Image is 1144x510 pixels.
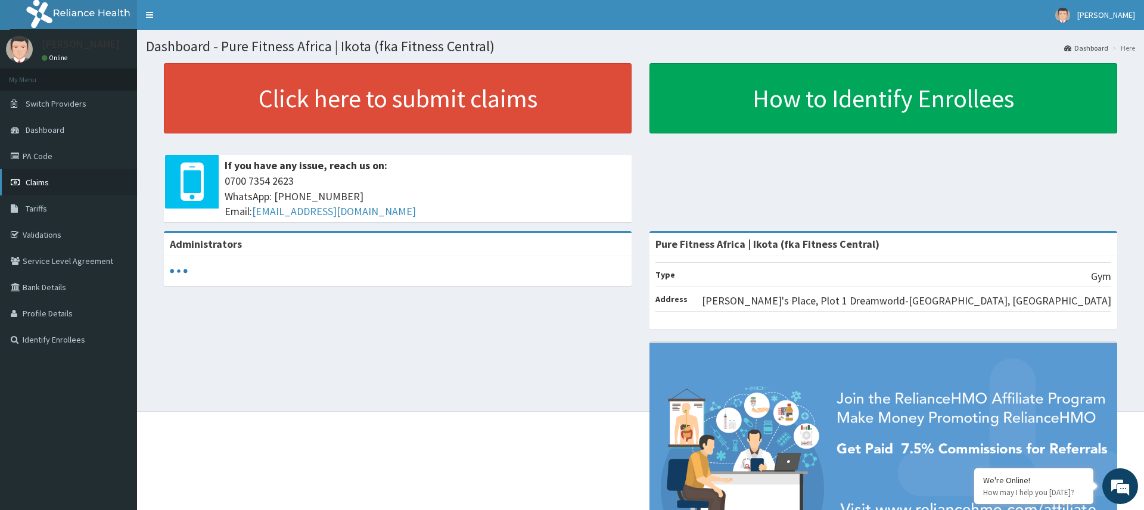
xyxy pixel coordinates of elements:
span: Dashboard [26,125,64,135]
a: How to Identify Enrollees [649,63,1117,133]
b: Administrators [170,237,242,251]
svg: audio-loading [170,262,188,280]
span: Switch Providers [26,98,86,109]
img: User Image [6,36,33,63]
span: Claims [26,177,49,188]
b: If you have any issue, reach us on: [225,158,387,172]
span: 0700 7354 2623 WhatsApp: [PHONE_NUMBER] Email: [225,173,626,219]
span: [PERSON_NAME] [1077,10,1135,20]
a: Online [42,54,70,62]
b: Address [655,294,688,304]
b: Type [655,269,675,280]
p: Gym [1091,269,1111,284]
img: User Image [1055,8,1070,23]
span: Tariffs [26,203,47,214]
strong: Pure Fitness Africa | Ikota (fka Fitness Central) [655,237,879,251]
a: [EMAIL_ADDRESS][DOMAIN_NAME] [252,204,416,218]
div: We're Online! [983,475,1084,486]
p: How may I help you today? [983,487,1084,497]
a: Dashboard [1064,43,1108,53]
li: Here [1109,43,1135,53]
h1: Dashboard - Pure Fitness Africa | Ikota (fka Fitness Central) [146,39,1135,54]
a: Click here to submit claims [164,63,632,133]
p: [PERSON_NAME]'s Place, Plot 1 Dreamworld-[GEOGRAPHIC_DATA], [GEOGRAPHIC_DATA] [702,293,1111,309]
p: [PERSON_NAME] [42,39,120,49]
